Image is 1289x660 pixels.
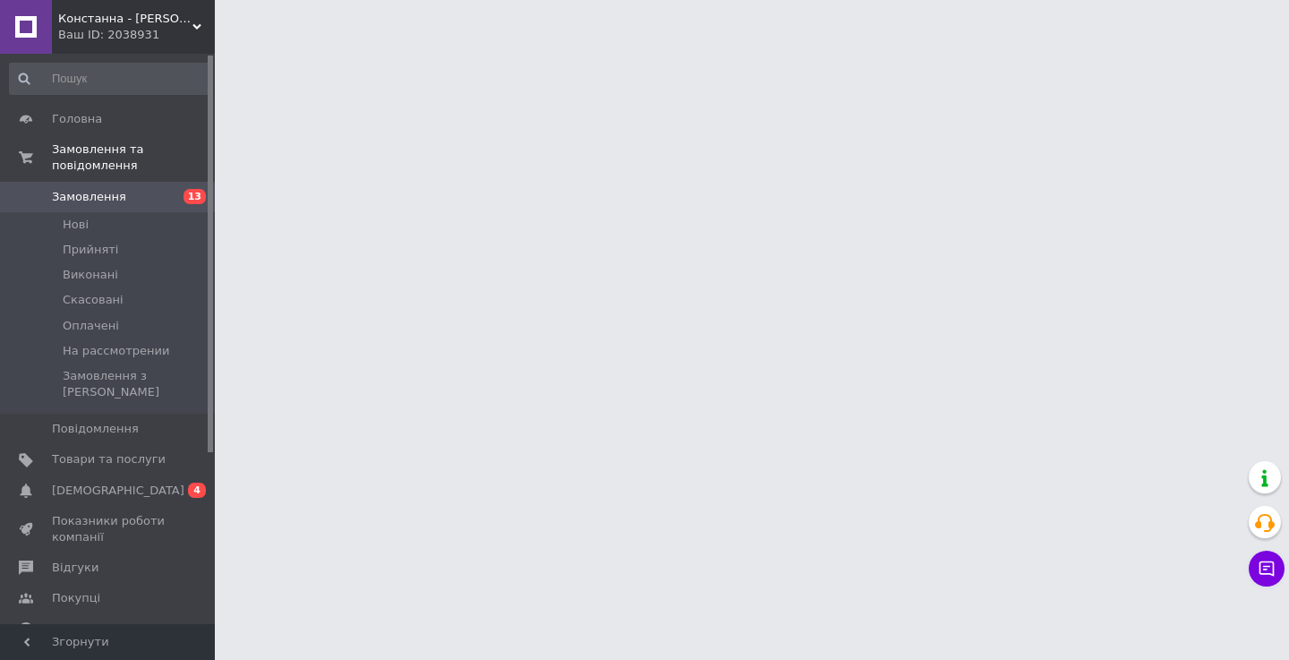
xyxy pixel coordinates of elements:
[52,513,166,545] span: Показники роботи компанії
[58,27,215,43] div: Ваш ID: 2038931
[63,343,169,359] span: На рассмотрении
[1249,551,1285,587] button: Чат з покупцем
[52,560,98,576] span: Відгуки
[52,590,100,606] span: Покупці
[184,189,206,204] span: 13
[52,189,126,205] span: Замовлення
[63,318,119,334] span: Оплачені
[52,483,184,499] span: [DEMOGRAPHIC_DATA]
[63,242,118,258] span: Прийняті
[63,368,209,400] span: Замовлення з [PERSON_NAME]
[63,217,89,233] span: Нові
[52,451,166,467] span: Товари та послуги
[63,292,124,308] span: Скасовані
[52,621,149,638] span: Каталог ProSale
[63,267,118,283] span: Виконані
[52,421,139,437] span: Повідомлення
[52,141,215,174] span: Замовлення та повідомлення
[52,111,102,127] span: Головна
[9,63,211,95] input: Пошук
[58,11,192,27] span: Констанна - Інтернет Магазин Іграшок
[188,483,206,498] span: 4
